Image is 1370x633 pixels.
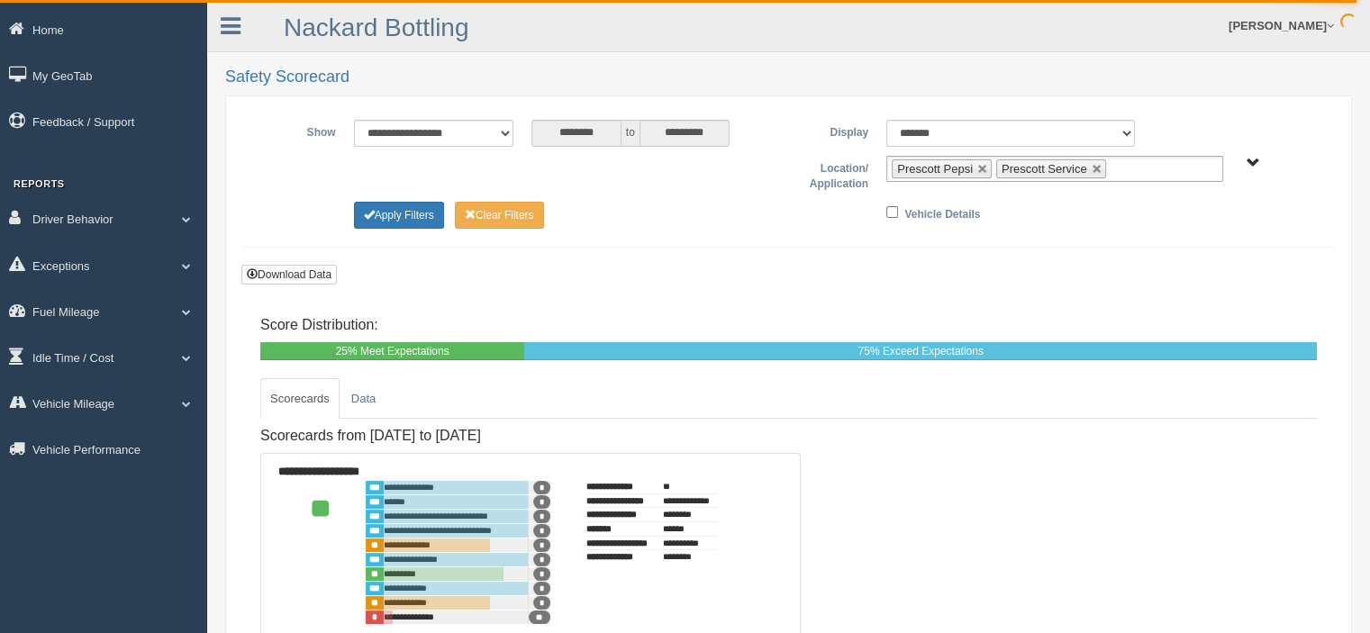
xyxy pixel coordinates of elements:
button: Change Filter Options [354,202,444,229]
h4: Score Distribution: [260,317,1317,333]
span: Prescott Service [1002,162,1087,176]
span: 25% Meet Expectations [336,345,449,357]
a: Data [341,378,386,420]
a: Scorecards [260,378,340,420]
label: Show [256,120,345,141]
h2: Safety Scorecard [225,68,1352,86]
span: to [621,120,640,147]
label: Vehicle Details [904,202,980,223]
span: 75% Exceed Expectations [857,345,983,357]
label: Display [788,120,877,141]
span: Prescott Pepsi [897,162,973,176]
button: Download Data [241,265,337,285]
a: Nackard Bottling [284,14,468,41]
label: Location/ Application [789,156,878,193]
button: Change Filter Options [455,202,544,229]
h4: Scorecards from [DATE] to [DATE] [260,428,801,444]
